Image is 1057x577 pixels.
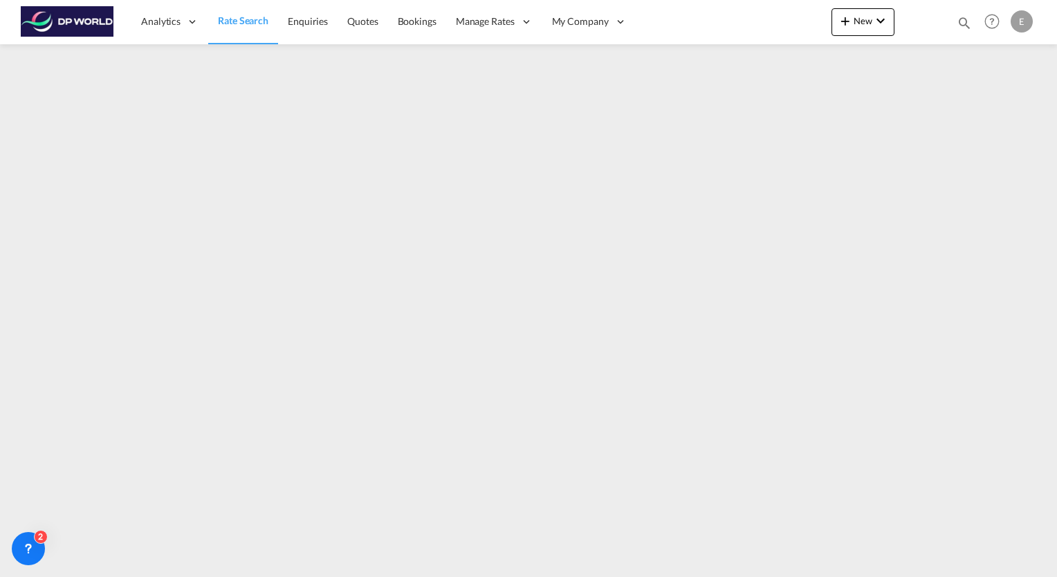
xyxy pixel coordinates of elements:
span: Rate Search [218,15,268,26]
div: E [1011,10,1033,33]
span: Help [980,10,1004,33]
span: Enquiries [288,15,328,27]
span: Bookings [398,15,436,27]
div: icon-magnify [957,15,972,36]
div: Help [980,10,1011,35]
span: New [837,15,889,26]
md-icon: icon-magnify [957,15,972,30]
span: Manage Rates [456,15,515,28]
span: My Company [552,15,609,28]
span: Analytics [141,15,181,28]
button: icon-plus 400-fgNewicon-chevron-down [831,8,894,36]
img: c08ca190194411f088ed0f3ba295208c.png [21,6,114,37]
span: Quotes [347,15,378,27]
md-icon: icon-chevron-down [872,12,889,29]
md-icon: icon-plus 400-fg [837,12,854,29]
